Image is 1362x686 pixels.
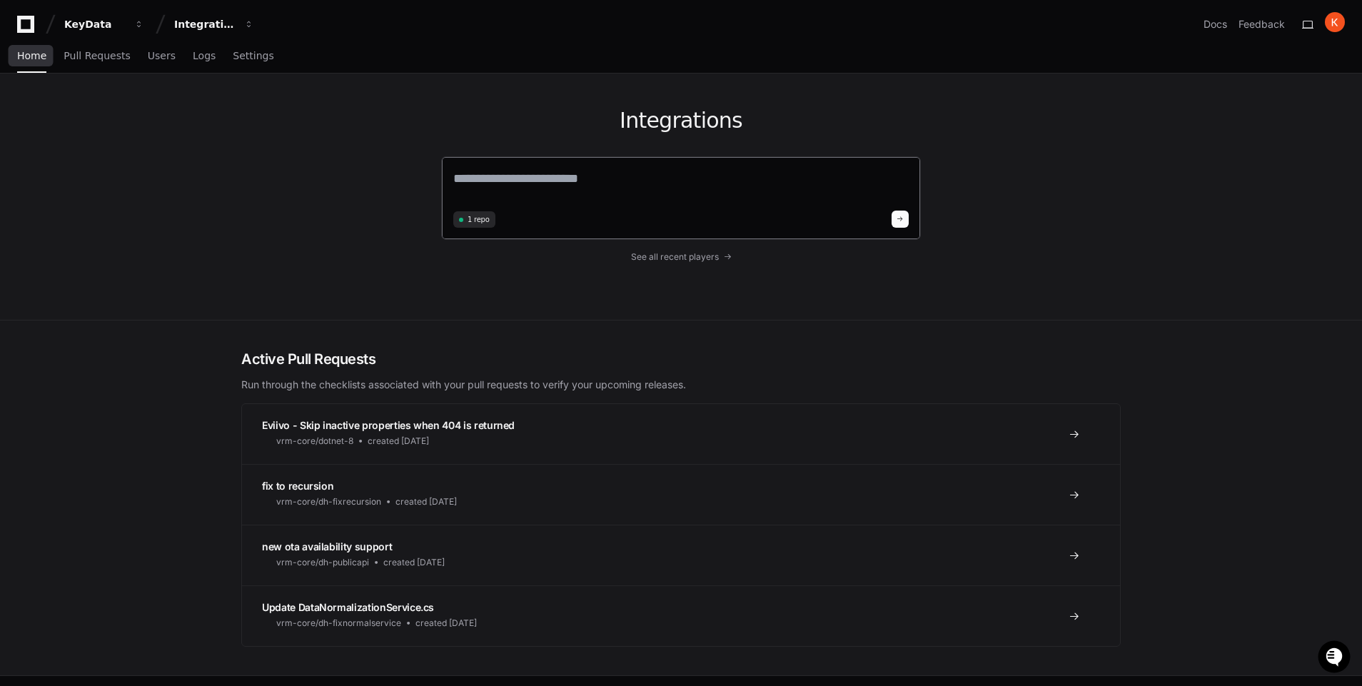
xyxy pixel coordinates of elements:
span: See all recent players [631,251,719,263]
span: created [DATE] [368,435,429,447]
img: ACg8ocIbWnoeuFAZO6P8IhH7mAy02rMqzmXt2JPyLMfuqhGmNXlzFA=s96-c [1325,12,1345,32]
span: Pull Requests [64,51,130,60]
button: KeyData [59,11,150,37]
button: Feedback [1239,17,1285,31]
span: Settings [233,51,273,60]
div: Integrations [174,17,236,31]
span: created [DATE] [395,496,457,508]
a: Settings [233,40,273,73]
span: 1 repo [468,214,490,225]
span: Users [148,51,176,60]
iframe: Open customer support [1316,639,1355,677]
span: Pylon [142,150,173,161]
span: vrm-core/dh-fixnormalservice [276,617,401,629]
h1: Integrations [441,108,921,133]
span: created [DATE] [415,617,477,629]
span: Eviivo - Skip inactive properties when 404 is returned [262,419,515,431]
img: 1736555170064-99ba0984-63c1-480f-8ee9-699278ef63ed [14,106,40,132]
a: Docs [1204,17,1227,31]
a: Powered byPylon [101,149,173,161]
a: Logs [193,40,216,73]
span: new ota availability support [262,540,392,553]
button: Integrations [168,11,260,37]
a: fix to recursionvrm-core/dh-fixrecursioncreated [DATE] [242,464,1120,525]
div: We're available if you need us! [49,121,181,132]
div: KeyData [64,17,126,31]
a: Users [148,40,176,73]
a: See all recent players [441,251,921,263]
div: Welcome [14,57,260,80]
a: Update DataNormalizationService.csvrm-core/dh-fixnormalservicecreated [DATE] [242,585,1120,646]
span: Update DataNormalizationService.cs [262,601,434,613]
a: Eviivo - Skip inactive properties when 404 is returnedvrm-core/dotnet-8created [DATE] [242,404,1120,464]
span: fix to recursion [262,480,333,492]
span: vrm-core/dotnet-8 [276,435,353,447]
button: Start new chat [243,111,260,128]
span: vrm-core/dh-fixrecursion [276,496,381,508]
span: created [DATE] [383,557,445,568]
a: Home [17,40,46,73]
div: Start new chat [49,106,234,121]
a: Pull Requests [64,40,130,73]
a: new ota availability supportvrm-core/dh-publicapicreated [DATE] [242,525,1120,585]
h2: Active Pull Requests [241,349,1121,369]
span: vrm-core/dh-publicapi [276,557,369,568]
span: Logs [193,51,216,60]
span: Home [17,51,46,60]
p: Run through the checklists associated with your pull requests to verify your upcoming releases. [241,378,1121,392]
img: PlayerZero [14,14,43,43]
